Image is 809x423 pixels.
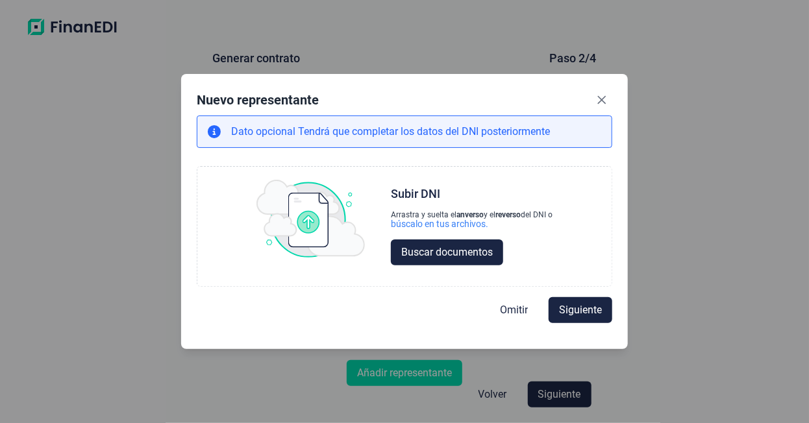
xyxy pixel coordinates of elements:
span: Dato opcional [231,125,298,138]
div: Arrastra y suelta el y el del DNI o [391,211,553,219]
div: búscalo en tus archivos. [391,219,488,229]
b: reverso [495,210,521,219]
span: Siguiente [559,302,602,318]
div: búscalo en tus archivos. [391,219,553,229]
p: Tendrá que completar los datos del DNI posteriormente [231,124,550,139]
button: Omitir [490,297,538,323]
button: Close [591,90,612,110]
button: Siguiente [549,297,612,323]
span: Buscar documentos [401,245,493,260]
div: Subir DNI [391,187,440,200]
span: Omitir [500,302,528,318]
div: Nuevo representante [197,91,319,109]
button: Buscar documentos [391,239,503,265]
b: anverso [456,210,484,219]
img: upload img [256,180,366,258]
